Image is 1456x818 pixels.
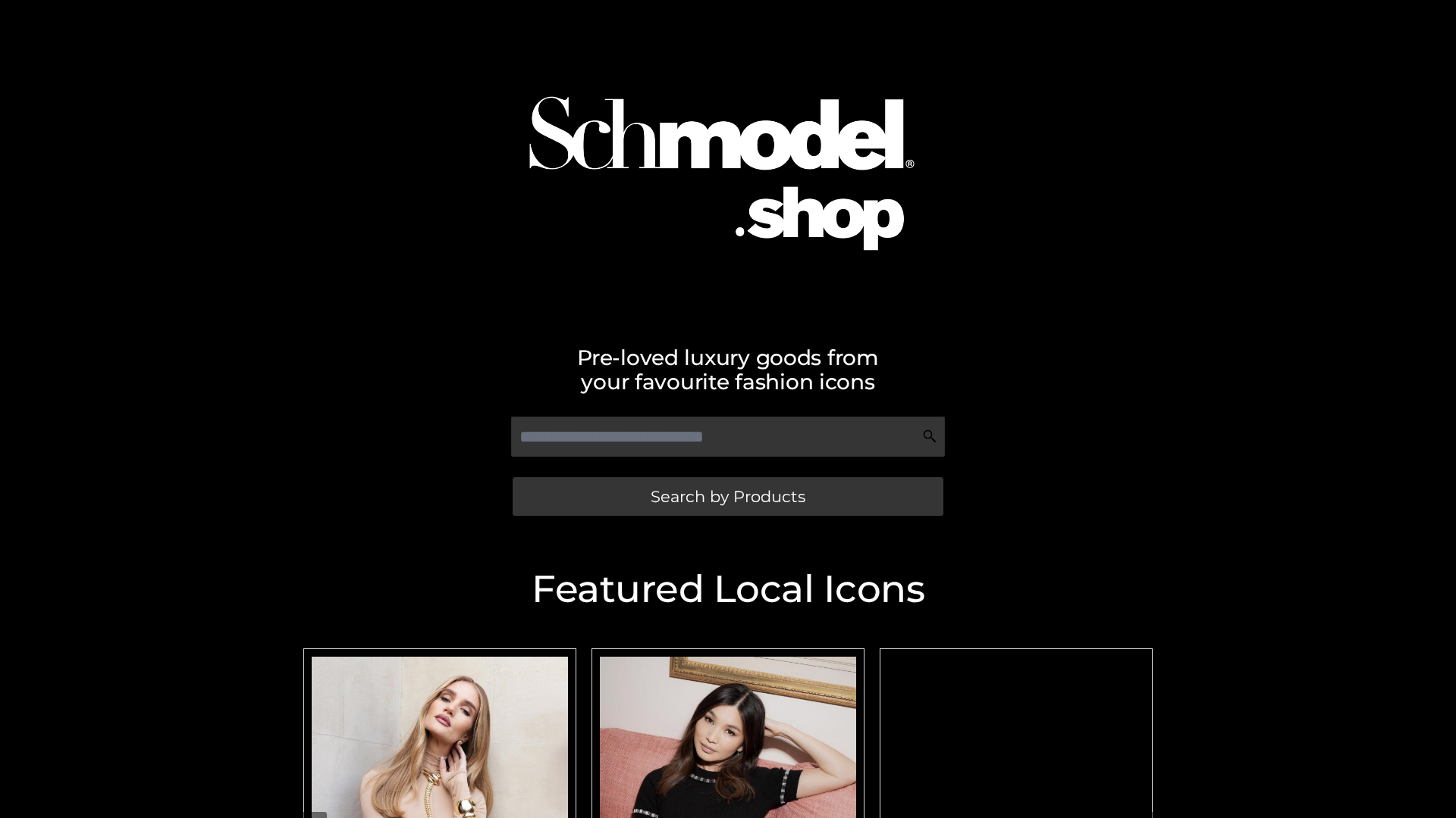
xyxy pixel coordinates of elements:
[651,489,805,504] span: Search by Products
[296,345,1160,394] h2: Pre-loved luxury goods from your favourite fashion icons
[296,570,1160,608] h2: Featured Local Icons​
[922,429,937,444] img: Search Icon
[513,477,943,516] a: Search by Products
